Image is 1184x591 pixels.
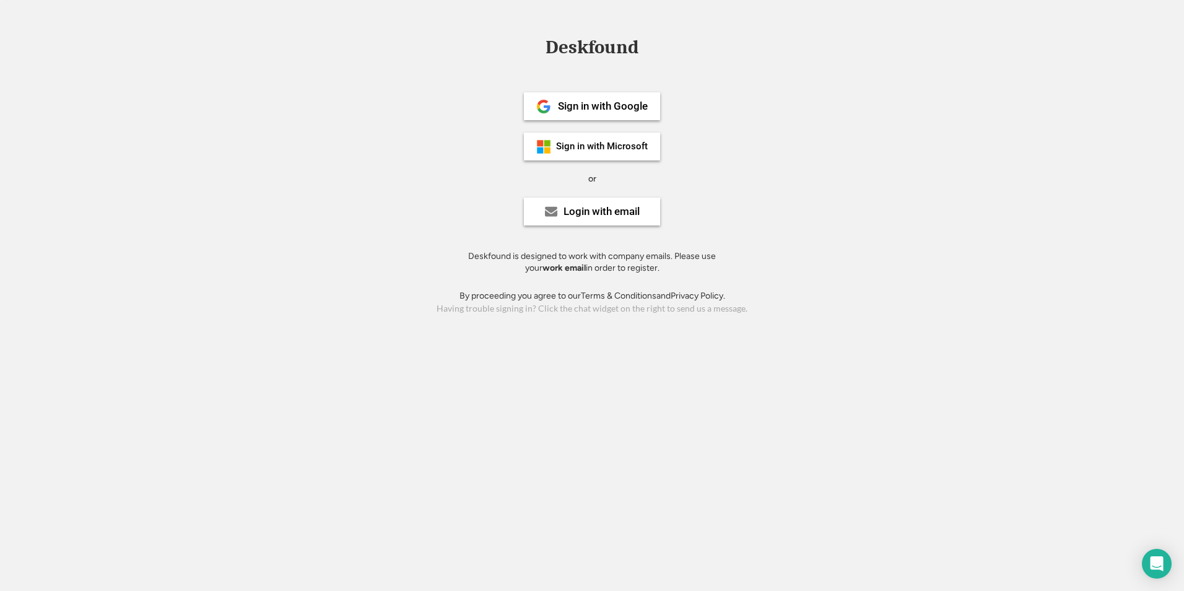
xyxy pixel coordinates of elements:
[1142,549,1172,579] div: Open Intercom Messenger
[536,139,551,154] img: ms-symbollockup_mssymbol_19.png
[459,290,725,302] div: By proceeding you agree to our and
[539,38,645,57] div: Deskfound
[588,173,596,185] div: or
[536,99,551,114] img: 1024px-Google__G__Logo.svg.png
[453,250,731,274] div: Deskfound is designed to work with company emails. Please use your in order to register.
[558,101,648,112] div: Sign in with Google
[564,206,640,217] div: Login with email
[671,291,725,301] a: Privacy Policy.
[556,142,648,151] div: Sign in with Microsoft
[581,291,656,301] a: Terms & Conditions
[542,263,586,273] strong: work email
